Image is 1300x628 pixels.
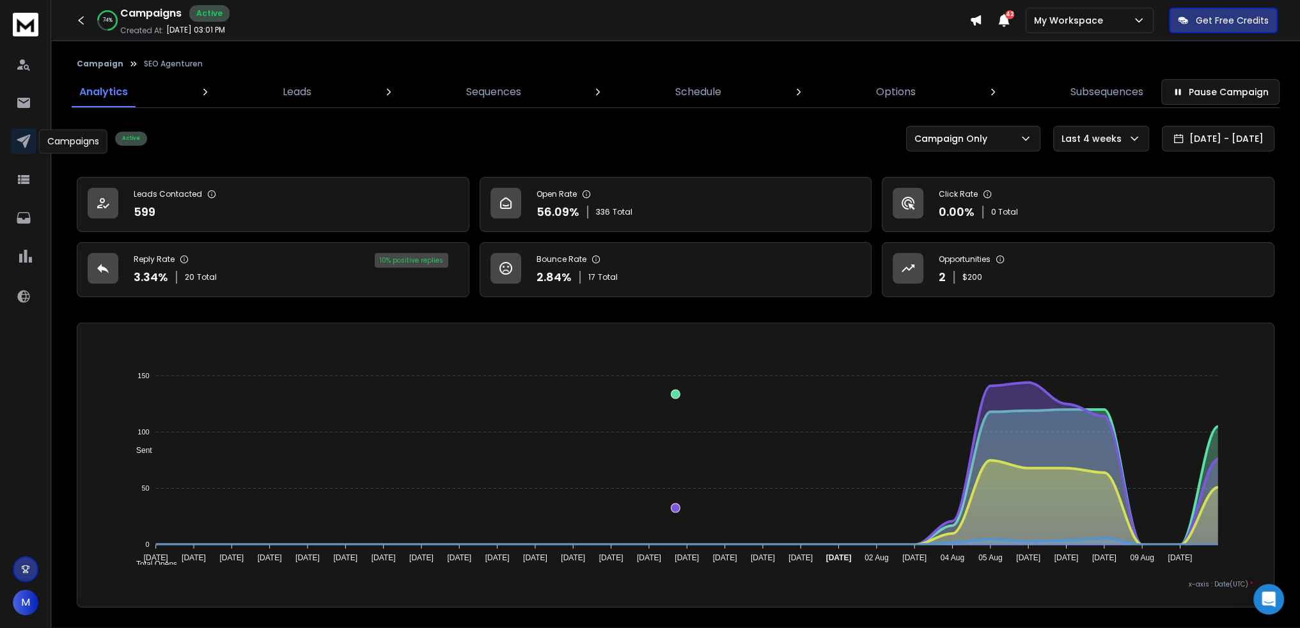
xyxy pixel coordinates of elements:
[991,207,1018,217] p: 0 Total
[1092,553,1116,562] tspan: [DATE]
[144,553,168,562] tspan: [DATE]
[77,59,123,69] button: Campaign
[751,553,775,562] tspan: [DATE]
[1196,14,1269,27] p: Get Free Credits
[142,484,150,492] tspan: 50
[146,540,150,548] tspan: 0
[939,189,978,199] p: Click Rate
[197,272,217,282] span: Total
[882,177,1274,232] a: Click Rate0.00%0 Total
[77,177,469,232] a: Leads Contacted599
[480,242,872,297] a: Bounce Rate2.84%17Total
[536,203,579,221] p: 56.09 %
[275,77,319,107] a: Leads
[523,553,547,562] tspan: [DATE]
[1169,8,1278,33] button: Get Free Credits
[713,553,737,562] tspan: [DATE]
[536,254,586,264] p: Bounce Rate
[458,77,529,107] a: Sequences
[447,553,471,562] tspan: [DATE]
[613,207,632,217] span: Total
[77,242,469,297] a: Reply Rate3.34%20Total10% positive replies
[1168,553,1193,562] tspan: [DATE]
[939,268,946,286] p: 2
[939,203,975,221] p: 0.00 %
[189,5,230,22] div: Active
[882,242,1274,297] a: Opportunities2$200
[144,59,203,69] p: SEO Agenturen
[1061,132,1127,145] p: Last 4 weeks
[637,553,661,562] tspan: [DATE]
[536,268,572,286] p: 2.84 %
[596,207,610,217] span: 336
[375,253,448,268] div: 10 % positive replies
[1016,553,1040,562] tspan: [DATE]
[295,553,320,562] tspan: [DATE]
[120,26,164,36] p: Created At:
[1034,14,1108,27] p: My Workspace
[182,553,206,562] tspan: [DATE]
[668,77,729,107] a: Schedule
[13,590,38,615] button: M
[914,132,992,145] p: Campaign Only
[788,553,813,562] tspan: [DATE]
[1063,77,1151,107] a: Subsequences
[334,553,358,562] tspan: [DATE]
[39,129,107,153] div: Campaigns
[978,553,1002,562] tspan: 05 Aug
[134,203,155,221] p: 599
[220,553,244,562] tspan: [DATE]
[166,25,225,35] p: [DATE] 03:01 PM
[137,372,149,379] tspan: 150
[536,189,577,199] p: Open Rate
[939,254,991,264] p: Opportunities
[561,553,585,562] tspan: [DATE]
[103,17,113,24] p: 74 %
[72,77,136,107] a: Analytics
[283,84,311,100] p: Leads
[826,553,852,562] tspan: [DATE]
[13,13,38,36] img: logo
[134,254,175,264] p: Reply Rate
[1253,584,1284,615] div: Open Intercom Messenger
[79,84,128,100] p: Analytics
[485,553,510,562] tspan: [DATE]
[941,553,964,562] tspan: 04 Aug
[1162,126,1274,151] button: [DATE] - [DATE]
[1005,10,1014,19] span: 42
[134,268,168,286] p: 3.34 %
[962,272,982,282] p: $ 200
[372,553,396,562] tspan: [DATE]
[127,560,177,569] span: Total Opens
[120,6,182,21] h1: Campaigns
[480,177,872,232] a: Open Rate56.09%336Total
[185,272,194,282] span: 20
[1070,84,1143,100] p: Subsequences
[868,77,923,107] a: Options
[865,553,888,562] tspan: 02 Aug
[598,272,618,282] span: Total
[115,132,147,146] div: Active
[127,446,152,455] span: Sent
[588,272,595,282] span: 17
[466,84,521,100] p: Sequences
[137,428,149,436] tspan: 100
[876,84,916,100] p: Options
[258,553,282,562] tspan: [DATE]
[1054,553,1079,562] tspan: [DATE]
[134,189,202,199] p: Leads Contacted
[1161,79,1280,105] button: Pause Campaign
[675,553,699,562] tspan: [DATE]
[902,553,927,562] tspan: [DATE]
[675,84,721,100] p: Schedule
[1130,553,1154,562] tspan: 09 Aug
[98,579,1253,589] p: x-axis : Date(UTC)
[409,553,434,562] tspan: [DATE]
[599,553,623,562] tspan: [DATE]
